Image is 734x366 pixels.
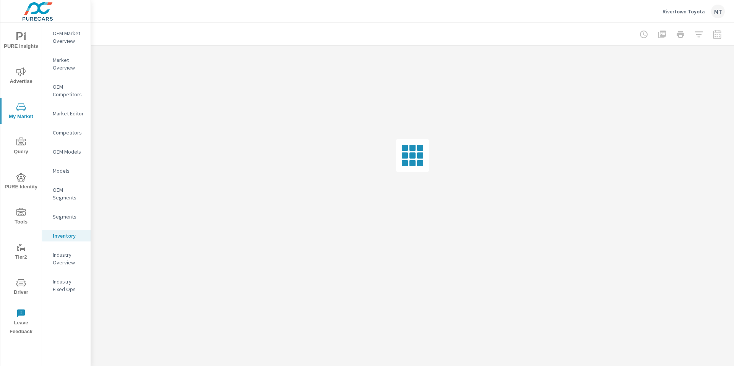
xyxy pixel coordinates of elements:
[3,32,39,51] span: PURE Insights
[53,278,84,293] p: Industry Fixed Ops
[53,29,84,45] p: OEM Market Overview
[663,8,705,15] p: Rivertown Toyota
[42,81,91,100] div: OEM Competitors
[3,102,39,121] span: My Market
[42,146,91,157] div: OEM Models
[53,56,84,71] p: Market Overview
[711,5,725,18] div: MT
[53,186,84,201] p: OEM Segments
[3,309,39,336] span: Leave Feedback
[42,211,91,222] div: Segments
[53,148,84,155] p: OEM Models
[42,165,91,177] div: Models
[0,23,42,339] div: nav menu
[3,208,39,227] span: Tools
[3,173,39,191] span: PURE Identity
[42,108,91,119] div: Market Editor
[53,110,84,117] p: Market Editor
[42,249,91,268] div: Industry Overview
[53,167,84,175] p: Models
[3,243,39,262] span: Tier2
[53,129,84,136] p: Competitors
[42,184,91,203] div: OEM Segments
[53,213,84,220] p: Segments
[53,232,84,240] p: Inventory
[3,67,39,86] span: Advertise
[53,251,84,266] p: Industry Overview
[3,278,39,297] span: Driver
[42,127,91,138] div: Competitors
[42,276,91,295] div: Industry Fixed Ops
[42,28,91,47] div: OEM Market Overview
[3,138,39,156] span: Query
[53,83,84,98] p: OEM Competitors
[42,54,91,73] div: Market Overview
[42,230,91,241] div: Inventory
